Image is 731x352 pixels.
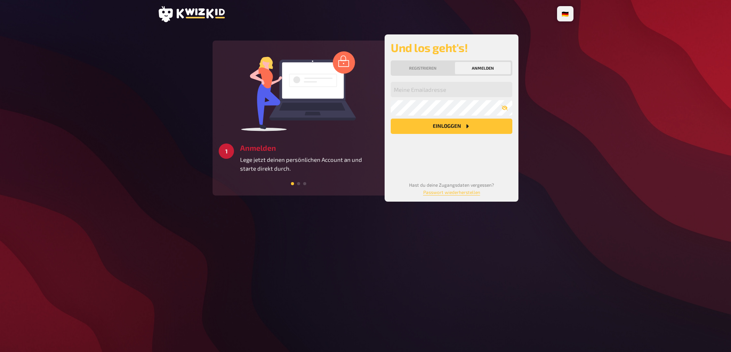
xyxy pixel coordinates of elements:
p: Lege jetzt deinen persönlichen Account an und starte direkt durch. [240,155,378,173]
small: Hast du deine Zugangsdaten vergessen? [409,182,494,195]
img: log in [241,51,356,131]
div: 1 [219,143,234,159]
input: Meine Emailadresse [391,82,512,97]
button: Registrieren [392,62,453,74]
a: Passwort wiederherstellen [423,189,480,195]
h3: Anmelden [240,143,378,152]
li: 🇩🇪 [559,8,572,20]
button: Anmelden [455,62,511,74]
h2: Und los geht's! [391,41,512,54]
button: Einloggen [391,119,512,134]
